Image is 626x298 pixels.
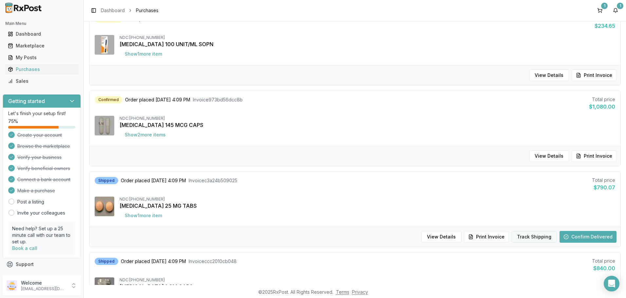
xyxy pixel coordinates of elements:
[17,132,62,138] span: Create your account
[592,184,615,191] div: $790.07
[3,76,81,86] button: Sales
[120,40,615,48] div: [MEDICAL_DATA] 100 UNIT/ML SOPN
[8,118,18,125] span: 75 %
[560,231,617,243] button: Confirm Delivered
[511,231,557,243] button: Track Shipping
[589,96,615,103] div: Total price
[595,5,605,16] button: 1
[125,96,190,103] span: Order placed [DATE] 4:09 PM
[12,225,71,245] p: Need help? Set up a 25 minute call with our team to set up.
[5,40,78,52] a: Marketplace
[8,78,76,84] div: Sales
[17,176,70,183] span: Connect a bank account
[120,277,615,283] div: NDC: [PHONE_NUMBER]
[95,197,114,216] img: Januvia 25 MG TABS
[21,280,66,286] p: Welcome
[95,96,122,103] div: Confirmed
[120,116,615,121] div: NDC: [PHONE_NUMBER]
[617,3,623,9] div: 1
[336,289,349,295] a: Terms
[8,43,76,49] div: Marketplace
[529,69,569,81] button: View Details
[17,187,55,194] span: Make a purchase
[136,7,158,14] span: Purchases
[3,3,45,13] img: RxPost Logo
[3,29,81,39] button: Dashboard
[12,245,37,251] a: Book a call
[464,231,509,243] button: Print Invoice
[121,258,186,265] span: Order placed [DATE] 4:09 PM
[8,54,76,61] div: My Posts
[16,273,38,279] span: Feedback
[592,22,615,30] div: $234.65
[120,129,171,141] button: Show2more items
[17,154,62,161] span: Verify your business
[21,286,66,291] p: [EMAIL_ADDRESS][DOMAIN_NAME]
[17,165,70,172] span: Verify beneficial owners
[95,258,118,265] div: Shipped
[8,31,76,37] div: Dashboard
[120,283,615,290] div: [MEDICAL_DATA] 1 GM CAPS
[3,258,81,270] button: Support
[17,210,65,216] a: Invite your colleagues
[7,280,17,291] img: User avatar
[120,202,615,210] div: [MEDICAL_DATA] 25 MG TABS
[120,210,167,221] button: Show1more item
[421,231,461,243] button: View Details
[17,143,70,149] span: Browse the marketplace
[592,258,615,264] div: Total price
[604,276,619,291] div: Open Intercom Messenger
[352,289,368,295] a: Privacy
[610,5,621,16] button: 1
[8,97,45,105] h3: Getting started
[101,7,158,14] nav: breadcrumb
[589,103,615,111] div: $1,080.00
[601,3,608,9] div: 1
[5,52,78,63] a: My Posts
[95,116,114,135] img: Linzess 145 MCG CAPS
[95,177,118,184] div: Shipped
[3,52,81,63] button: My Posts
[95,277,114,297] img: Vascepa 1 GM CAPS
[5,75,78,87] a: Sales
[5,28,78,40] a: Dashboard
[189,177,237,184] span: Invoice c3a24b509025
[592,264,615,272] div: $840.00
[193,96,243,103] span: Invoice 973bd56dcc8b
[101,7,125,14] a: Dashboard
[120,48,167,60] button: Show1more item
[3,64,81,75] button: Purchases
[5,21,78,26] h2: Main Menu
[592,177,615,184] div: Total price
[572,150,617,162] button: Print Invoice
[8,110,75,117] p: Let's finish your setup first!
[189,258,237,265] span: Invoice ccc2010cb048
[17,199,44,205] a: Post a listing
[572,69,617,81] button: Print Invoice
[8,66,76,73] div: Purchases
[95,35,114,55] img: NovoLOG FlexPen 100 UNIT/ML SOPN
[3,41,81,51] button: Marketplace
[529,150,569,162] button: View Details
[120,35,615,40] div: NDC: [PHONE_NUMBER]
[3,270,81,282] button: Feedback
[121,177,186,184] span: Order placed [DATE] 4:09 PM
[120,121,615,129] div: [MEDICAL_DATA] 145 MCG CAPS
[5,63,78,75] a: Purchases
[120,197,615,202] div: NDC: [PHONE_NUMBER]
